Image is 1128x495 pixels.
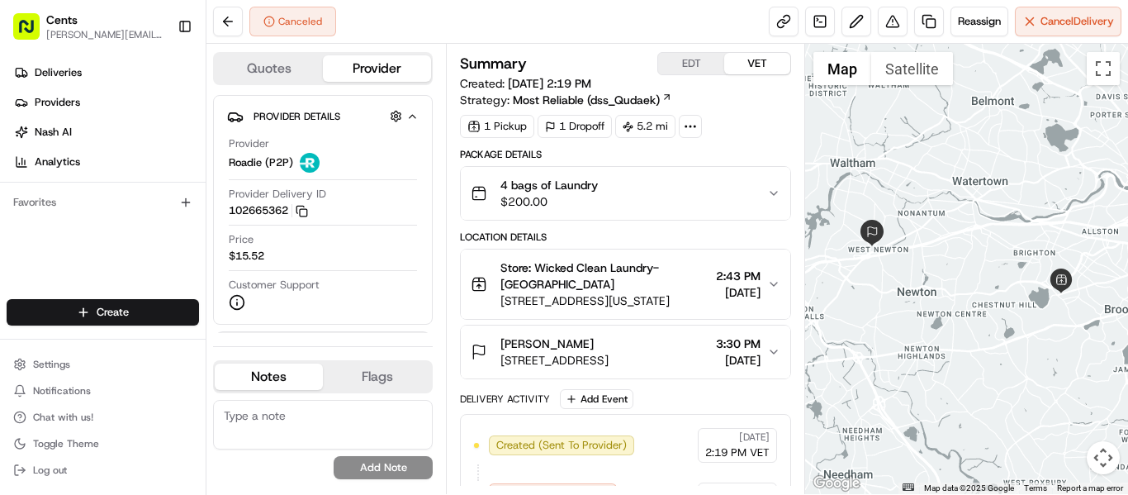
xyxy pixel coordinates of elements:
span: Most Reliable (dss_Qudaek) [513,92,660,108]
span: Pylon [164,373,200,385]
div: Delivery Activity [460,393,550,406]
span: Map data ©2025 Google [924,483,1014,493]
span: [PERSON_NAME] [500,336,594,352]
button: Log out [7,459,199,482]
button: Map camera controls [1087,441,1120,474]
input: Clear [43,107,273,124]
span: Provider Details [254,110,340,123]
span: Nash AI [35,125,72,140]
button: Flags [323,364,431,390]
div: Package Details [460,148,791,161]
a: Nash AI [7,119,206,145]
span: [DATE] [146,301,180,314]
img: Google [809,473,864,494]
button: [PERSON_NAME][STREET_ADDRESS]3:30 PM[DATE] [461,326,790,378]
span: [DATE] 2:19 PM [508,76,591,91]
span: Provider [229,136,269,151]
button: 4 bags of Laundry$200.00 [461,167,790,220]
img: 1736555255976-a54dd68f-1ca7-489b-9aae-adbdc363a1c4 [33,302,46,315]
a: Open this area in Google Maps (opens a new window) [809,473,864,494]
img: Asif Zaman Khan [17,285,43,312]
span: 2:19 PM VET [705,445,770,460]
h3: Summary [460,56,527,71]
span: Customer Support [229,278,320,293]
div: Strategy: [460,92,672,108]
a: Most Reliable (dss_Qudaek) [513,92,672,108]
button: Toggle fullscreen view [1087,52,1120,85]
span: • [137,256,143,269]
span: 3:30 PM [716,336,761,352]
button: Toggle Theme [7,432,199,455]
div: Favorites [7,189,199,216]
span: Created (Sent To Provider) [496,438,627,453]
span: Create [97,305,129,320]
span: $200.00 [500,193,598,210]
button: Provider Details [227,102,419,130]
span: [STREET_ADDRESS][US_STATE] [500,293,709,309]
button: Create [7,299,199,326]
span: Store: Wicked Clean Laundry-[GEOGRAPHIC_DATA] [500,259,709,293]
span: [DATE] [146,256,180,269]
button: Notifications [7,379,199,402]
div: Start new chat [74,158,271,174]
span: Analytics [35,155,80,169]
button: Settings [7,353,199,376]
a: 💻API Documentation [133,363,272,393]
div: Location Details [460,231,791,244]
span: Price [229,232,254,247]
span: Cancel Delivery [1040,14,1114,29]
button: VET [724,53,790,74]
button: Chat with us! [7,406,199,429]
button: Start new chat [281,163,301,183]
div: We're available if you need us! [74,174,227,188]
span: $15.52 [229,249,264,264]
button: CancelDelivery [1015,7,1121,36]
button: Keyboard shortcuts [903,483,914,491]
div: 5.2 mi [615,115,675,138]
div: 1 Pickup [460,115,534,138]
a: 📗Knowledge Base [10,363,133,393]
button: Show street map [813,52,871,85]
div: Past conversations [17,215,111,228]
a: Providers [7,89,206,116]
span: [PERSON_NAME] [51,301,134,314]
button: See all [256,212,301,231]
span: Roadie (P2P) [229,155,293,170]
span: • [137,301,143,314]
img: 1724597045416-56b7ee45-8013-43a0-a6f9-03cb97ddad50 [35,158,64,188]
a: Analytics [7,149,206,175]
button: Cents[PERSON_NAME][EMAIL_ADDRESS][PERSON_NAME][DOMAIN_NAME] [7,7,171,46]
img: Nash [17,17,50,50]
button: Add Event [560,389,633,409]
button: Store: Wicked Clean Laundry-[GEOGRAPHIC_DATA][STREET_ADDRESS][US_STATE]2:43 PM[DATE] [461,250,790,319]
img: Masood Aslam [17,240,43,267]
span: Toggle Theme [33,437,99,450]
div: 1 Dropoff [538,115,612,138]
span: Deliveries [35,65,82,80]
button: Cents [46,12,78,28]
a: Report a map error [1057,483,1123,493]
button: [PERSON_NAME][EMAIL_ADDRESS][PERSON_NAME][DOMAIN_NAME] [46,28,164,41]
span: [DATE] [716,352,761,369]
p: Welcome 👋 [17,66,301,93]
a: Powered byPylon [116,372,200,385]
span: Log out [33,464,67,477]
a: Deliveries [7,59,206,86]
a: Terms (opens in new tab) [1024,483,1047,493]
span: [STREET_ADDRESS] [500,352,609,369]
button: Provider [323,55,431,82]
img: roadie-logo-v2.jpg [300,153,320,173]
span: [DATE] [739,431,770,444]
button: 102665362 [229,203,308,218]
span: Settings [33,358,70,371]
span: [PERSON_NAME] [51,256,134,269]
button: Notes [215,364,323,390]
button: Reassign [950,7,1008,36]
button: Quotes [215,55,323,82]
span: 4 bags of Laundry [500,177,598,193]
img: 1736555255976-a54dd68f-1ca7-489b-9aae-adbdc363a1c4 [33,257,46,270]
span: Notifications [33,384,91,397]
span: Provider Delivery ID [229,187,326,202]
